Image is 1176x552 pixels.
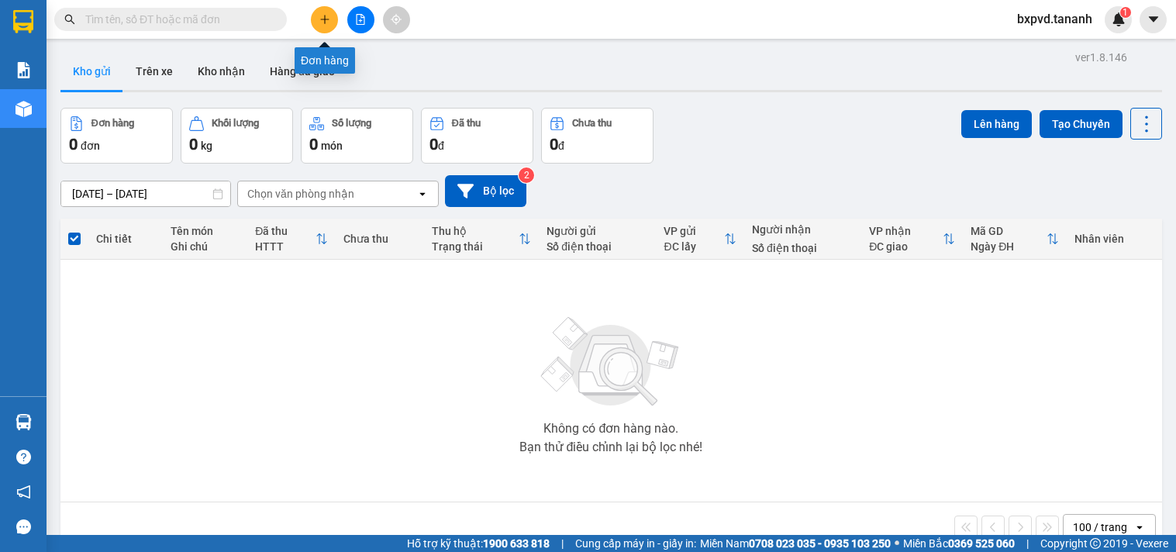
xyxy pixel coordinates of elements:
div: VP nhận [869,225,943,237]
span: notification [16,485,31,499]
th: Toggle SortBy [247,219,336,260]
span: search [64,14,75,25]
div: Chi tiết [96,233,155,245]
span: 0 [309,135,318,154]
button: Tạo Chuyến [1040,110,1123,138]
div: ĐC lấy [664,240,724,253]
div: Nhân viên [1074,233,1154,245]
button: Kho nhận [185,53,257,90]
div: Trạng thái [432,240,519,253]
button: Kho gửi [60,53,123,90]
button: Chưa thu0đ [541,108,654,164]
div: Mã GD [971,225,1047,237]
span: 0 [189,135,198,154]
span: đ [438,140,444,152]
button: Trên xe [123,53,185,90]
span: bxpvd.tananh [1005,9,1105,29]
div: ver 1.8.146 [1075,49,1127,66]
span: Miền Nam [700,535,891,552]
button: Đơn hàng0đơn [60,108,173,164]
div: Tên món [171,225,240,237]
th: Toggle SortBy [424,219,540,260]
strong: 1900 633 818 [483,537,550,550]
div: Đã thu [255,225,316,237]
div: Chưa thu [572,118,612,129]
span: món [321,140,343,152]
img: warehouse-icon [16,101,32,117]
div: Khối lượng [212,118,259,129]
div: Ngày ĐH [971,240,1047,253]
div: HTTT [255,240,316,253]
button: Số lượng0món [301,108,413,164]
div: ĐC giao [869,240,943,253]
div: Đã thu [452,118,481,129]
th: Toggle SortBy [656,219,744,260]
th: Toggle SortBy [861,219,963,260]
button: Hàng đã giao [257,53,347,90]
img: icon-new-feature [1112,12,1126,26]
span: đơn [81,140,100,152]
div: Người gửi [547,225,648,237]
img: logo-vxr [13,10,33,33]
div: Đơn hàng [91,118,134,129]
div: Số lượng [332,118,371,129]
sup: 1 [1120,7,1131,18]
span: copyright [1090,538,1101,549]
div: Chọn văn phòng nhận [247,186,354,202]
sup: 2 [519,167,534,183]
svg: open [416,188,429,200]
input: Tìm tên, số ĐT hoặc mã đơn [85,11,268,28]
div: Số điện thoại [547,240,648,253]
div: Chưa thu [343,233,416,245]
button: Bộ lọc [445,175,526,207]
input: Select a date range. [61,181,230,206]
strong: 0369 525 060 [948,537,1015,550]
div: Số điện thoại [752,242,854,254]
th: Toggle SortBy [963,219,1067,260]
span: plus [319,14,330,25]
span: aim [391,14,402,25]
span: file-add [355,14,366,25]
span: 1 [1123,7,1128,18]
div: 100 / trang [1073,519,1127,535]
span: | [1026,535,1029,552]
button: aim [383,6,410,33]
span: 0 [550,135,558,154]
img: solution-icon [16,62,32,78]
span: Cung cấp máy in - giấy in: [575,535,696,552]
div: Thu hộ [432,225,519,237]
button: Khối lượng0kg [181,108,293,164]
span: question-circle [16,450,31,464]
span: Hỗ trợ kỹ thuật: [407,535,550,552]
div: VP gửi [664,225,724,237]
button: file-add [347,6,374,33]
img: warehouse-icon [16,414,32,430]
span: 0 [69,135,78,154]
strong: 0708 023 035 - 0935 103 250 [749,537,891,550]
div: Bạn thử điều chỉnh lại bộ lọc nhé! [519,441,702,454]
span: | [561,535,564,552]
img: svg+xml;base64,PHN2ZyBjbGFzcz0ibGlzdC1wbHVnX19zdmciIHhtbG5zPSJodHRwOi8vd3d3LnczLm9yZy8yMDAwL3N2Zy... [533,308,688,416]
span: caret-down [1147,12,1160,26]
button: caret-down [1140,6,1167,33]
span: Miền Bắc [903,535,1015,552]
svg: open [1133,521,1146,533]
span: message [16,519,31,534]
button: Lên hàng [961,110,1032,138]
span: 0 [429,135,438,154]
span: kg [201,140,212,152]
div: Người nhận [752,223,854,236]
span: đ [558,140,564,152]
button: Đã thu0đ [421,108,533,164]
span: ⚪️ [895,540,899,547]
div: Ghi chú [171,240,240,253]
button: plus [311,6,338,33]
div: Không có đơn hàng nào. [543,423,678,435]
